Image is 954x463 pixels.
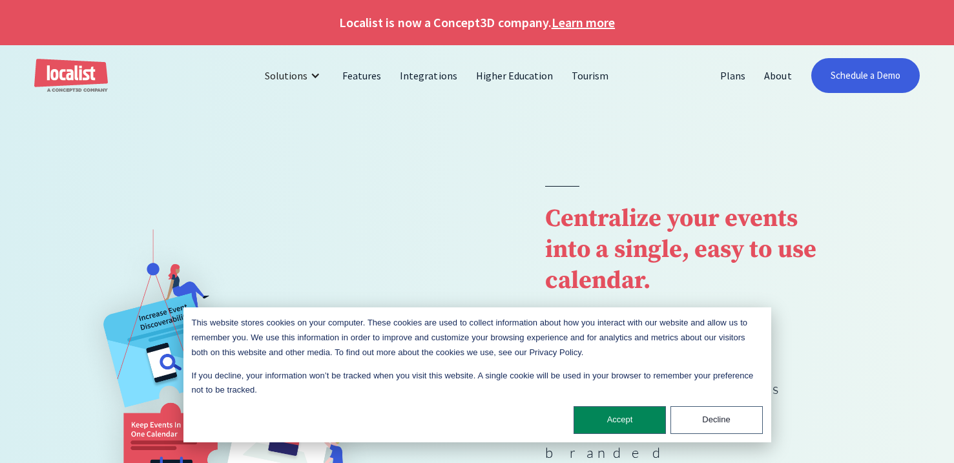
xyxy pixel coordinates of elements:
div: Solutions [265,68,307,83]
a: About [755,60,801,91]
a: Learn more [552,13,615,32]
p: This website stores cookies on your computer. These cookies are used to collect information about... [192,316,763,360]
button: Accept [574,406,666,434]
a: Tourism [563,60,618,91]
a: home [34,59,108,93]
div: Cookie banner [183,307,771,442]
strong: Centralize your events into a single, easy to use calendar. [545,203,816,296]
a: Features [333,60,391,91]
a: Schedule a Demo [811,58,920,93]
a: Integrations [391,60,466,91]
a: Plans [711,60,755,91]
div: Solutions [255,60,333,91]
a: Higher Education [467,60,563,91]
p: If you decline, your information won’t be tracked when you visit this website. A single cookie wi... [192,369,763,398]
button: Decline [670,406,763,434]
